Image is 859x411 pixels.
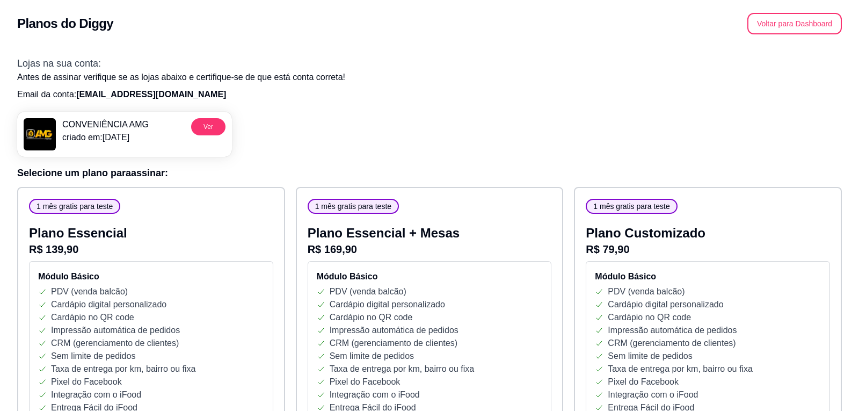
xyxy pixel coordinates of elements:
[62,118,149,131] p: CONVENIÊNCIA AMG
[51,324,180,337] p: Impressão automática de pedidos
[747,13,842,34] button: Voltar para Dashboard
[51,298,166,311] p: Cardápio digital personalizado
[330,376,401,388] p: Pixel do Facebook
[330,363,474,376] p: Taxa de entrega por km, bairro ou fixa
[608,337,736,350] p: CRM (gerenciamento de clientes)
[330,337,457,350] p: CRM (gerenciamento de clientes)
[589,201,674,212] span: 1 mês gratis para teste
[17,15,113,32] h2: Planos do Diggy
[17,112,232,157] a: menu logoCONVENIÊNCIA AMGcriado em:[DATE]Ver
[608,324,737,337] p: Impressão automática de pedidos
[51,363,195,376] p: Taxa de entrega por km, bairro ou fixa
[308,225,552,242] p: Plano Essencial + Mesas
[29,242,273,257] p: R$ 139,90
[608,298,723,311] p: Cardápio digital personalizado
[595,270,821,283] h4: Módulo Básico
[330,388,420,401] p: Integração com o iFood
[32,201,117,212] span: 1 mês gratis para teste
[51,337,179,350] p: CRM (gerenciamento de clientes)
[62,131,149,144] p: criado em: [DATE]
[608,285,685,298] p: PDV (venda balcão)
[586,242,830,257] p: R$ 79,90
[608,376,679,388] p: Pixel do Facebook
[330,350,414,363] p: Sem limite de pedidos
[17,88,842,101] p: Email da conta:
[76,90,226,99] span: [EMAIL_ADDRESS][DOMAIN_NAME]
[38,270,264,283] h4: Módulo Básico
[330,298,445,311] p: Cardápio digital personalizado
[17,56,842,71] h3: Lojas na sua conta:
[51,376,122,388] p: Pixel do Facebook
[330,285,406,298] p: PDV (venda balcão)
[17,165,842,181] h3: Selecione um plano para assinar :
[17,71,842,84] p: Antes de assinar verifique se as lojas abaixo e certifique-se de que está conta correta!
[51,350,135,363] p: Sem limite de pedidos
[747,19,842,28] a: Voltar para Dashboard
[608,363,752,376] p: Taxa de entrega por km, bairro ou fixa
[330,311,413,324] p: Cardápio no QR code
[51,311,134,324] p: Cardápio no QR code
[317,270,543,283] h4: Módulo Básico
[24,118,56,150] img: menu logo
[191,118,225,135] button: Ver
[51,388,141,401] p: Integração com o iFood
[608,311,691,324] p: Cardápio no QR code
[308,242,552,257] p: R$ 169,90
[51,285,128,298] p: PDV (venda balcão)
[608,388,698,401] p: Integração com o iFood
[608,350,692,363] p: Sem limite de pedidos
[311,201,396,212] span: 1 mês gratis para teste
[586,225,830,242] p: Plano Customizado
[29,225,273,242] p: Plano Essencial
[330,324,458,337] p: Impressão automática de pedidos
